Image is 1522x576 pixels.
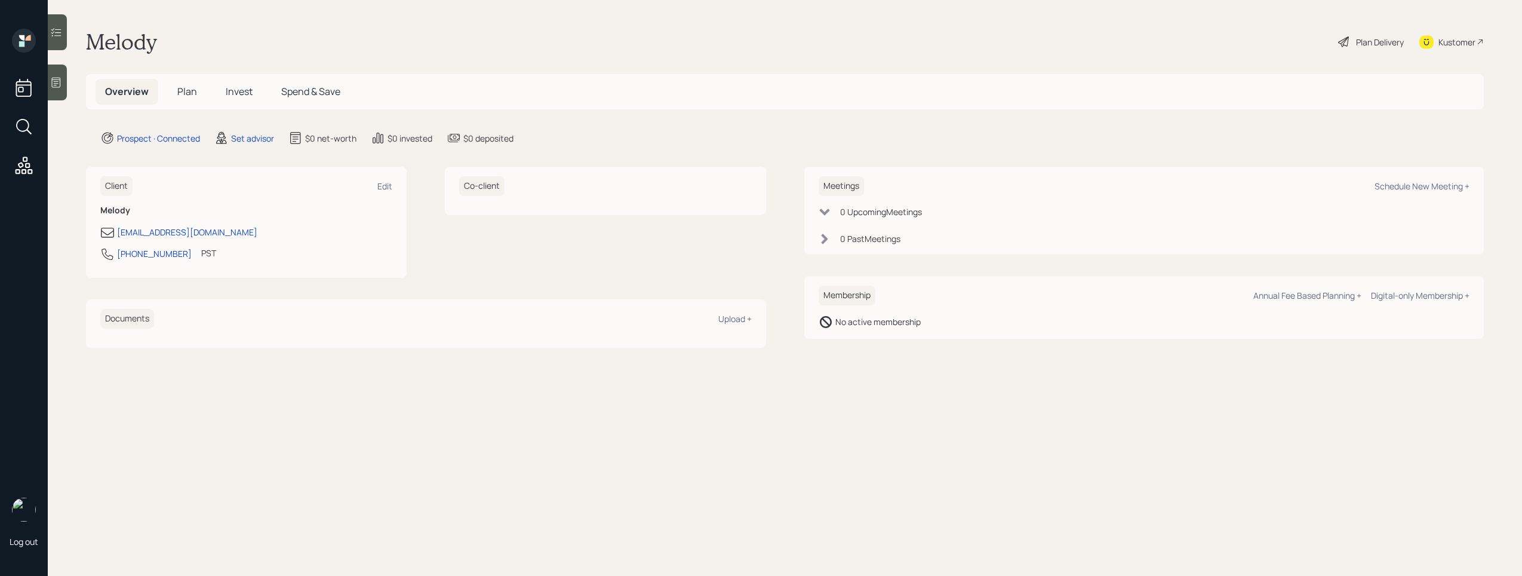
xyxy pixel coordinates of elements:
[819,286,875,305] h6: Membership
[718,313,752,324] div: Upload +
[840,232,900,245] div: 0 Past Meeting s
[201,247,216,259] div: PST
[105,85,149,98] span: Overview
[12,498,36,522] img: retirable_logo.png
[388,132,432,145] div: $0 invested
[117,226,257,238] div: [EMAIL_ADDRESS][DOMAIN_NAME]
[1356,36,1404,48] div: Plan Delivery
[305,132,356,145] div: $0 net-worth
[1253,290,1361,301] div: Annual Fee Based Planning +
[10,536,38,547] div: Log out
[117,132,200,145] div: Prospect · Connected
[226,85,253,98] span: Invest
[459,176,505,196] h6: Co-client
[231,132,274,145] div: Set advisor
[100,206,392,216] h6: Melody
[377,180,392,192] div: Edit
[86,29,156,55] h1: Melody
[819,176,864,196] h6: Meetings
[1438,36,1475,48] div: Kustomer
[835,315,921,328] div: No active membership
[1371,290,1469,301] div: Digital-only Membership +
[281,85,340,98] span: Spend & Save
[177,85,197,98] span: Plan
[100,176,133,196] h6: Client
[1375,180,1469,192] div: Schedule New Meeting +
[463,132,514,145] div: $0 deposited
[117,247,192,260] div: [PHONE_NUMBER]
[100,309,154,329] h6: Documents
[840,206,922,218] div: 0 Upcoming Meeting s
